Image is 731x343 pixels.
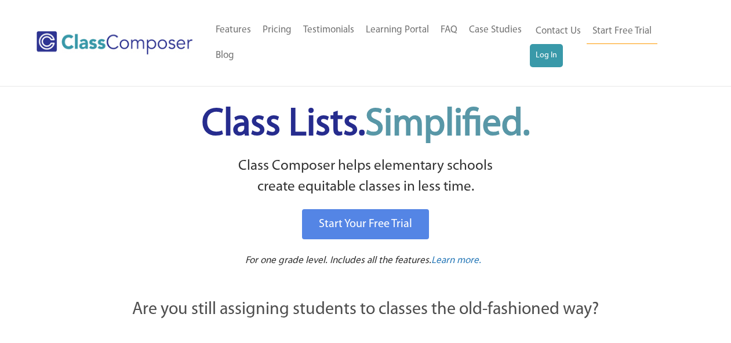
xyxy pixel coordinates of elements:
[210,17,530,68] nav: Header Menu
[365,106,530,144] span: Simplified.
[37,31,192,54] img: Class Composer
[202,106,530,144] span: Class Lists.
[530,19,686,67] nav: Header Menu
[210,17,257,43] a: Features
[297,17,360,43] a: Testimonials
[530,44,563,67] a: Log In
[530,19,587,44] a: Contact Us
[210,43,240,68] a: Blog
[302,209,429,239] a: Start Your Free Trial
[463,17,528,43] a: Case Studies
[68,156,663,198] p: Class Composer helps elementary schools create equitable classes in less time.
[431,256,481,265] span: Learn more.
[431,254,481,268] a: Learn more.
[70,297,661,323] p: Are you still assigning students to classes the old-fashioned way?
[435,17,463,43] a: FAQ
[360,17,435,43] a: Learning Portal
[319,218,412,230] span: Start Your Free Trial
[257,17,297,43] a: Pricing
[245,256,431,265] span: For one grade level. Includes all the features.
[587,19,657,45] a: Start Free Trial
